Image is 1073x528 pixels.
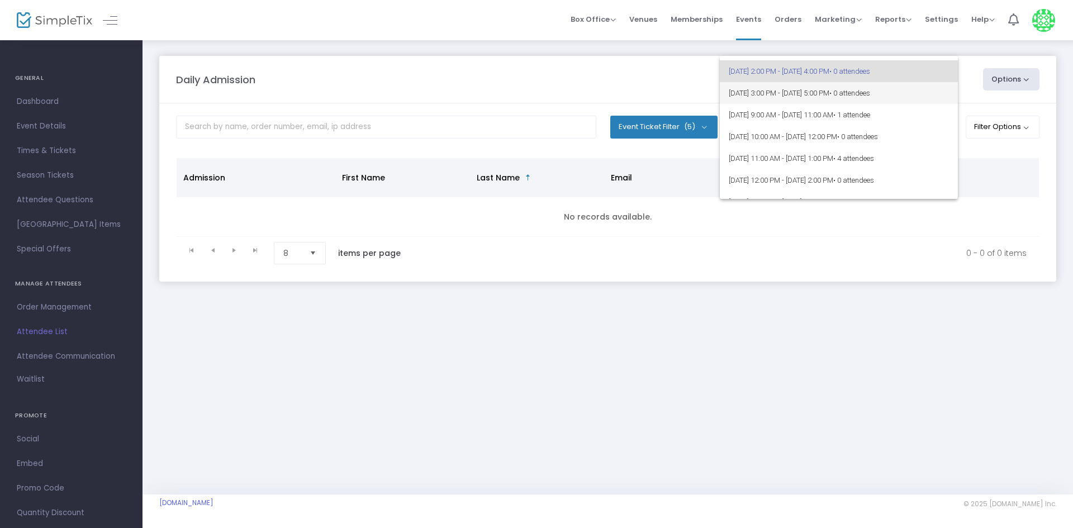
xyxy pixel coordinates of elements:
span: [DATE] 9:00 AM - [DATE] 11:00 AM [729,104,949,126]
span: • 0 attendees [837,132,878,141]
span: [DATE] 2:00 PM - [DATE] 4:00 PM [729,60,949,82]
span: • 0 attendees [833,176,874,184]
span: • 0 attendees [829,89,870,97]
span: [DATE] 11:00 AM - [DATE] 1:00 PM [729,148,949,169]
span: • 1 attendee [833,111,870,119]
span: • 0 attendees [829,198,870,206]
span: [DATE] 12:00 PM - [DATE] 2:00 PM [729,169,949,191]
span: [DATE] 1:00 PM - [DATE] 3:00 PM [729,191,949,213]
span: • 0 attendees [829,67,870,75]
span: [DATE] 3:00 PM - [DATE] 5:00 PM [729,82,949,104]
span: [DATE] 10:00 AM - [DATE] 12:00 PM [729,126,949,148]
span: • 4 attendees [833,154,874,163]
